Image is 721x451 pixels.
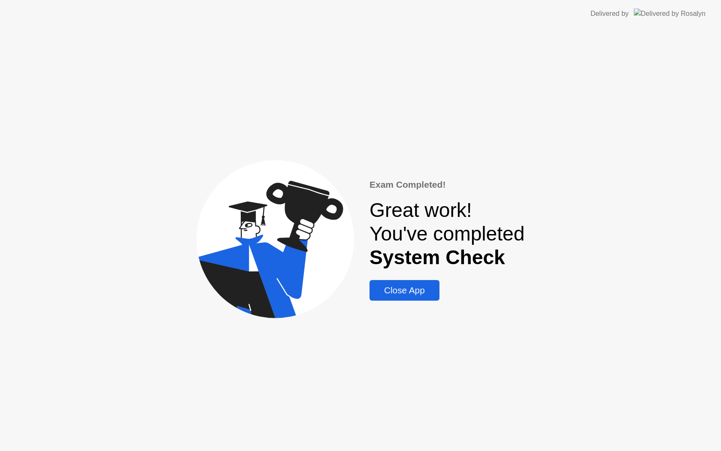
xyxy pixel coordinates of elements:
img: Delivered by Rosalyn [634,9,706,18]
div: Great work! You've completed [370,198,524,270]
div: Exam Completed! [370,178,524,192]
div: Close App [372,285,437,296]
b: System Check [370,246,505,268]
div: Delivered by [591,9,629,19]
button: Close App [370,280,439,301]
